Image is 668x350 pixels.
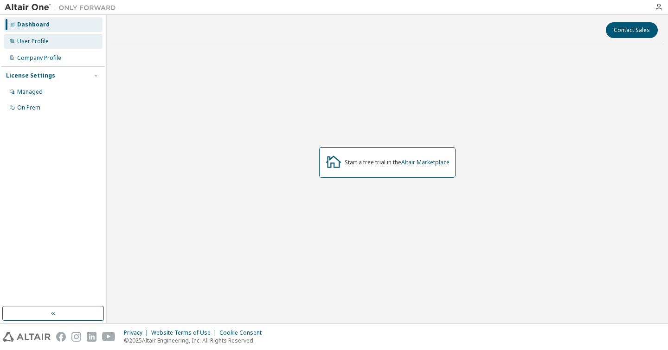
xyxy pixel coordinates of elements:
[17,21,50,28] div: Dashboard
[17,88,43,96] div: Managed
[17,54,61,62] div: Company Profile
[151,329,219,337] div: Website Terms of Use
[124,329,151,337] div: Privacy
[345,159,450,166] div: Start a free trial in the
[87,332,96,342] img: linkedin.svg
[5,3,121,12] img: Altair One
[56,332,66,342] img: facebook.svg
[219,329,267,337] div: Cookie Consent
[124,337,267,344] p: © 2025 Altair Engineering, Inc. All Rights Reserved.
[606,22,658,38] button: Contact Sales
[71,332,81,342] img: instagram.svg
[401,158,450,166] a: Altair Marketplace
[3,332,51,342] img: altair_logo.svg
[17,38,49,45] div: User Profile
[6,72,55,79] div: License Settings
[17,104,40,111] div: On Prem
[102,332,116,342] img: youtube.svg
